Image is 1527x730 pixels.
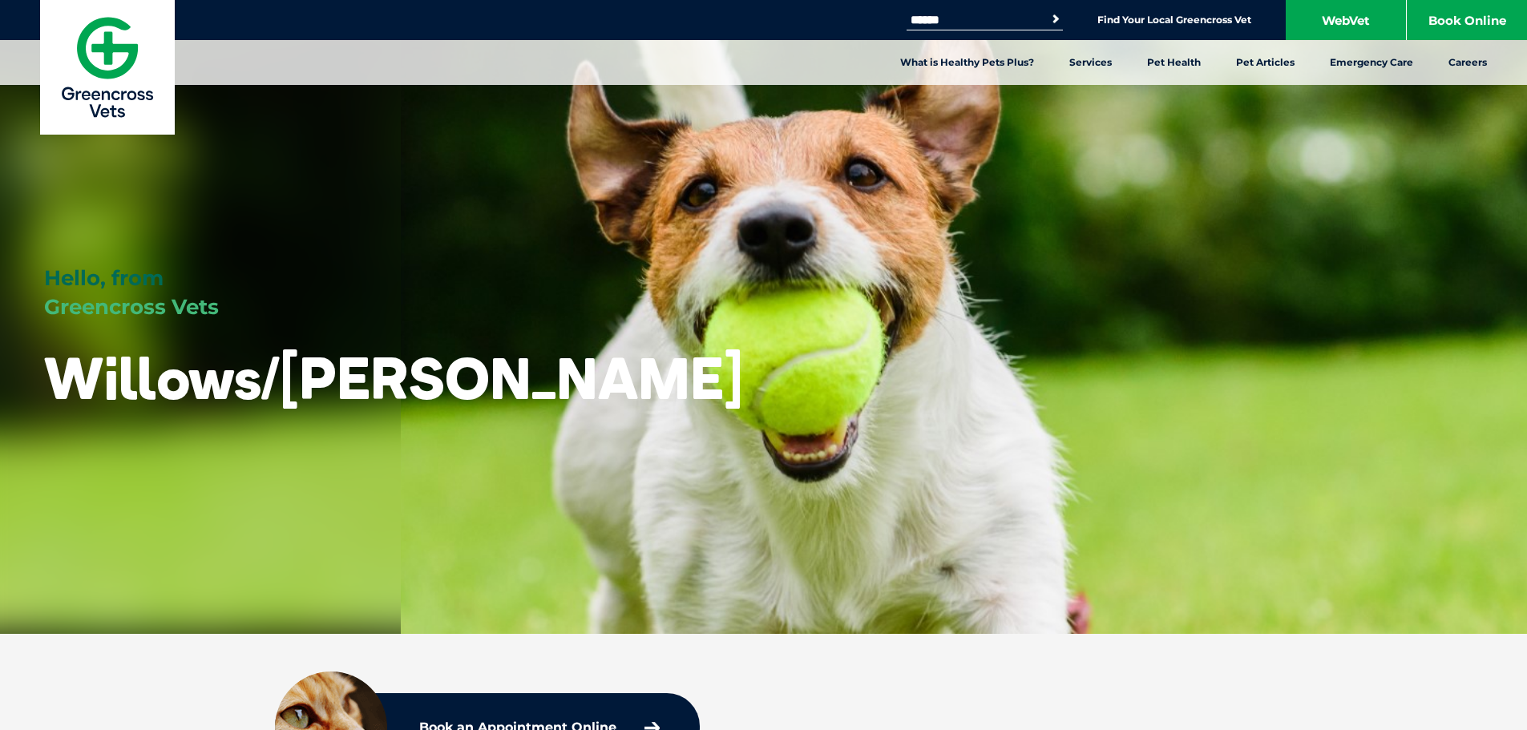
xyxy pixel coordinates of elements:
a: Pet Health [1129,40,1218,85]
button: Search [1048,11,1064,27]
h1: Willows/[PERSON_NAME] [44,346,743,409]
a: Careers [1431,40,1505,85]
a: Emergency Care [1312,40,1431,85]
a: Services [1052,40,1129,85]
a: Pet Articles [1218,40,1312,85]
a: Find Your Local Greencross Vet [1097,14,1251,26]
span: Greencross Vets [44,294,219,320]
a: What is Healthy Pets Plus? [883,40,1052,85]
span: Hello, from [44,265,164,291]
